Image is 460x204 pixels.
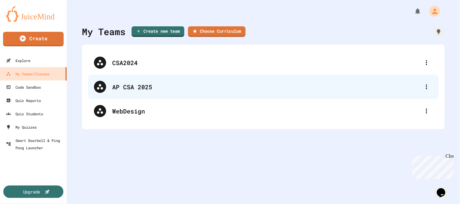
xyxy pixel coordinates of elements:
div: WebDesign [112,107,421,116]
div: My Teams/Classes [6,70,49,77]
div: WebDesign [88,99,439,123]
div: CSA2024 [112,58,421,67]
iframe: chat widget [410,153,454,179]
a: Choose Curriculum [188,26,246,37]
div: Quiz Reports [6,97,41,104]
a: Create [3,32,64,46]
div: Explore [6,57,30,64]
div: Code Sandbox [6,84,41,91]
div: My Teams [82,25,126,38]
div: Quiz Students [6,110,43,117]
div: Smart Doorbell & Ping Pong Launcher [6,137,64,151]
img: logo-orange.svg [6,6,61,22]
iframe: chat widget [435,180,454,198]
div: Upgrade [23,189,40,195]
div: Chat with us now!Close [2,2,42,38]
div: My Account [423,4,442,18]
div: AP CSA 2025 [112,82,421,91]
a: Create new team [132,26,184,37]
div: CSA2024 [88,51,439,75]
div: How it works [433,26,445,38]
div: My Quizzes [6,123,37,131]
div: AP CSA 2025 [88,75,439,99]
div: My Notifications [403,6,423,16]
